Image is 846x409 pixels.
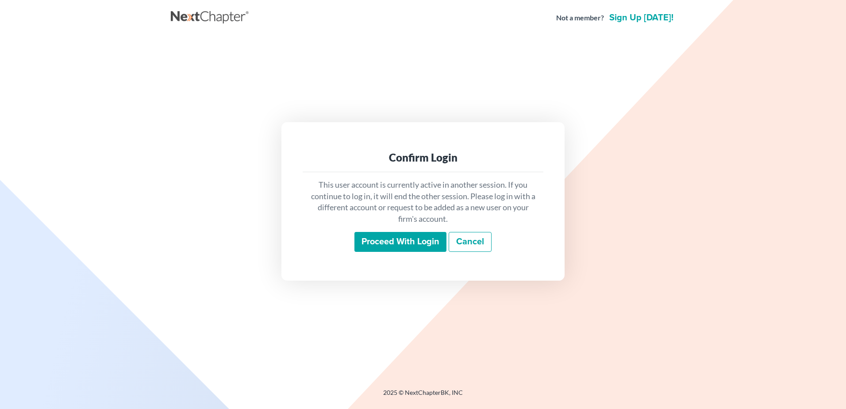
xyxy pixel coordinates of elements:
[310,150,536,165] div: Confirm Login
[354,232,446,252] input: Proceed with login
[556,13,604,23] strong: Not a member?
[310,179,536,225] p: This user account is currently active in another session. If you continue to log in, it will end ...
[449,232,492,252] a: Cancel
[171,388,675,404] div: 2025 © NextChapterBK, INC
[608,13,675,22] a: Sign up [DATE]!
